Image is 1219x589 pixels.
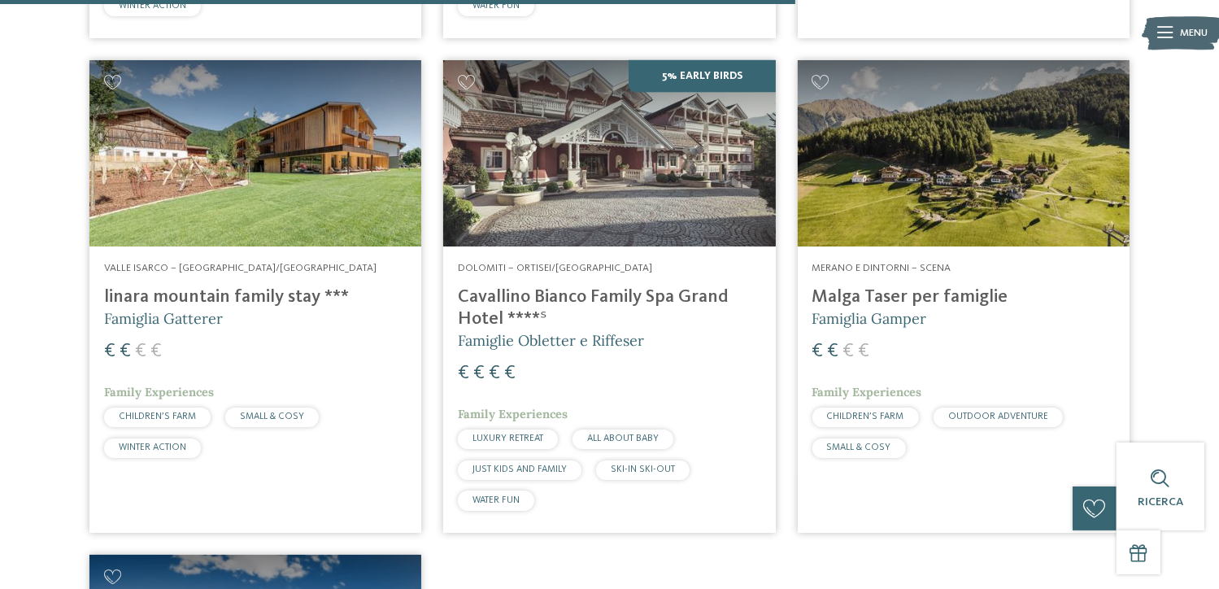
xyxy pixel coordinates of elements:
span: JUST KIDS AND FAMILY [472,465,567,474]
img: Family Spa Grand Hotel Cavallino Bianco ****ˢ [443,60,775,247]
h4: Malga Taser per famiglie [812,286,1115,308]
span: OUTDOOR ADVENTURE [948,412,1048,421]
span: ALL ABOUT BABY [587,434,659,443]
span: Famiglia Gatterer [104,309,223,328]
span: € [489,364,500,383]
a: Cercate un hotel per famiglie? Qui troverete solo i migliori! 5% Early Birds Dolomiti – Ortisei/[... [443,60,775,533]
span: SMALL & COSY [827,443,891,452]
span: Family Experiences [812,385,922,399]
span: Valle Isarco – [GEOGRAPHIC_DATA]/[GEOGRAPHIC_DATA] [104,263,377,273]
span: Merano e dintorni – Scena [812,263,951,273]
span: Ricerca [1138,496,1183,508]
span: Family Experiences [104,385,214,399]
span: € [135,342,146,361]
span: Family Experiences [458,407,568,421]
span: SMALL & COSY [240,412,304,421]
span: € [812,342,824,361]
span: WATER FUN [472,1,520,11]
img: Cercate un hotel per famiglie? Qui troverete solo i migliori! [89,60,421,247]
span: € [843,342,855,361]
h4: Cavallino Bianco Family Spa Grand Hotel ****ˢ [458,286,760,330]
a: Cercate un hotel per famiglie? Qui troverete solo i migliori! Valle Isarco – [GEOGRAPHIC_DATA]/[G... [89,60,421,533]
img: Cercate un hotel per famiglie? Qui troverete solo i migliori! [798,60,1130,247]
a: Cercate un hotel per famiglie? Qui troverete solo i migliori! Merano e dintorni – Scena Malga Tas... [798,60,1130,533]
span: Famiglie Obletter e Riffeser [458,331,644,350]
span: € [504,364,516,383]
span: € [859,342,870,361]
span: € [473,364,485,383]
span: Famiglia Gamper [812,309,927,328]
span: CHILDREN’S FARM [827,412,904,421]
span: € [828,342,839,361]
span: € [120,342,131,361]
span: SKI-IN SKI-OUT [611,465,675,474]
span: Dolomiti – Ortisei/[GEOGRAPHIC_DATA] [458,263,652,273]
span: LUXURY RETREAT [472,434,543,443]
span: CHILDREN’S FARM [119,412,196,421]
span: € [150,342,162,361]
span: € [458,364,469,383]
span: € [104,342,115,361]
span: WINTER ACTION [119,443,186,452]
h4: linara mountain family stay *** [104,286,407,308]
span: WATER FUN [472,495,520,505]
span: WINTER ACTION [119,1,186,11]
